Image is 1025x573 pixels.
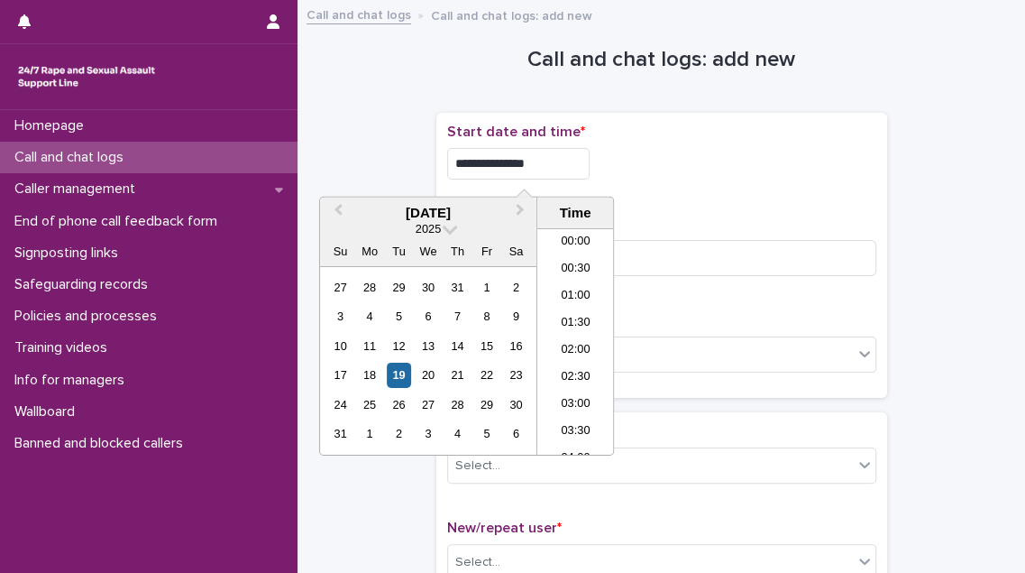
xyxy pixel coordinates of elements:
div: Choose Sunday, August 24th, 2025 [328,393,352,417]
div: Choose Sunday, August 17th, 2025 [328,363,352,387]
img: rhQMoQhaT3yELyF149Cw [14,59,159,95]
div: Tu [387,239,411,263]
div: Choose Sunday, August 10th, 2025 [328,334,352,358]
li: 02:00 [537,337,614,365]
div: Choose Thursday, August 21st, 2025 [445,363,470,387]
p: Homepage [7,117,98,134]
div: Choose Wednesday, August 6th, 2025 [416,304,440,328]
div: Choose Monday, August 4th, 2025 [357,304,381,328]
div: Fr [474,239,499,263]
span: Start date and time [447,125,585,139]
p: End of phone call feedback form [7,213,232,230]
div: Choose Thursday, August 14th, 2025 [445,334,470,358]
div: [DATE] [320,205,536,221]
div: Choose Sunday, August 3rd, 2025 [328,304,352,328]
div: Choose Monday, August 11th, 2025 [357,334,381,358]
li: 00:00 [537,229,614,256]
div: month 2025-08 [325,273,530,448]
p: Training videos [7,339,122,356]
div: Choose Tuesday, August 5th, 2025 [387,304,411,328]
div: Choose Saturday, August 2nd, 2025 [504,275,528,300]
div: Choose Sunday, August 31st, 2025 [328,421,352,446]
div: We [416,239,440,263]
li: 01:30 [537,310,614,337]
p: Caller management [7,180,150,198]
div: Choose Thursday, July 31st, 2025 [445,275,470,300]
h1: Call and chat logs: add new [436,47,887,73]
div: Mo [357,239,381,263]
div: Choose Tuesday, August 12th, 2025 [387,334,411,358]
div: Choose Friday, August 8th, 2025 [474,304,499,328]
div: Choose Friday, August 15th, 2025 [474,334,499,358]
div: Choose Monday, August 18th, 2025 [357,363,381,387]
li: 00:30 [537,256,614,283]
a: Call and chat logs [307,4,411,24]
p: Policies and processes [7,308,171,325]
div: Choose Tuesday, September 2nd, 2025 [387,421,411,446]
div: Choose Friday, September 5th, 2025 [474,421,499,446]
div: Th [445,239,470,263]
div: Choose Friday, August 1st, 2025 [474,275,499,300]
div: Choose Tuesday, July 29th, 2025 [387,275,411,300]
p: Info for managers [7,372,139,389]
div: Choose Saturday, August 23rd, 2025 [504,363,528,387]
div: Choose Wednesday, July 30th, 2025 [416,275,440,300]
p: Banned and blocked callers [7,435,197,452]
li: 03:00 [537,392,614,419]
div: Choose Wednesday, August 13th, 2025 [416,334,440,358]
div: Choose Friday, August 22nd, 2025 [474,363,499,387]
div: Choose Thursday, August 28th, 2025 [445,393,470,417]
div: Sa [504,239,528,263]
button: Previous Month [322,199,351,228]
p: Safeguarding records [7,276,162,293]
div: Choose Saturday, September 6th, 2025 [504,421,528,446]
div: Choose Thursday, August 7th, 2025 [445,304,470,328]
div: Choose Saturday, August 9th, 2025 [504,304,528,328]
div: Choose Wednesday, August 27th, 2025 [416,393,440,417]
span: New/repeat user [447,521,562,535]
div: Choose Sunday, July 27th, 2025 [328,275,352,300]
div: Time [542,205,609,221]
li: 03:30 [537,419,614,446]
div: Choose Monday, September 1st, 2025 [357,421,381,446]
div: Choose Tuesday, August 19th, 2025 [387,363,411,387]
p: Call and chat logs [7,149,138,166]
li: 01:00 [537,283,614,310]
div: Choose Wednesday, September 3rd, 2025 [416,421,440,446]
div: Select... [455,457,500,476]
div: Choose Saturday, August 16th, 2025 [504,334,528,358]
span: 2025 [416,222,441,236]
div: Choose Tuesday, August 26th, 2025 [387,393,411,417]
div: Choose Friday, August 29th, 2025 [474,393,499,417]
p: Call and chat logs: add new [431,5,592,24]
div: Choose Monday, August 25th, 2025 [357,393,381,417]
div: Choose Thursday, September 4th, 2025 [445,421,470,446]
li: 02:30 [537,365,614,392]
div: Choose Wednesday, August 20th, 2025 [416,363,440,387]
button: Next Month [508,199,536,228]
div: Choose Saturday, August 30th, 2025 [504,393,528,417]
li: 04:00 [537,446,614,473]
div: Select... [455,553,500,572]
div: Choose Monday, July 28th, 2025 [357,275,381,300]
div: Su [328,239,352,263]
p: Wallboard [7,403,89,421]
p: Signposting links [7,245,133,262]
